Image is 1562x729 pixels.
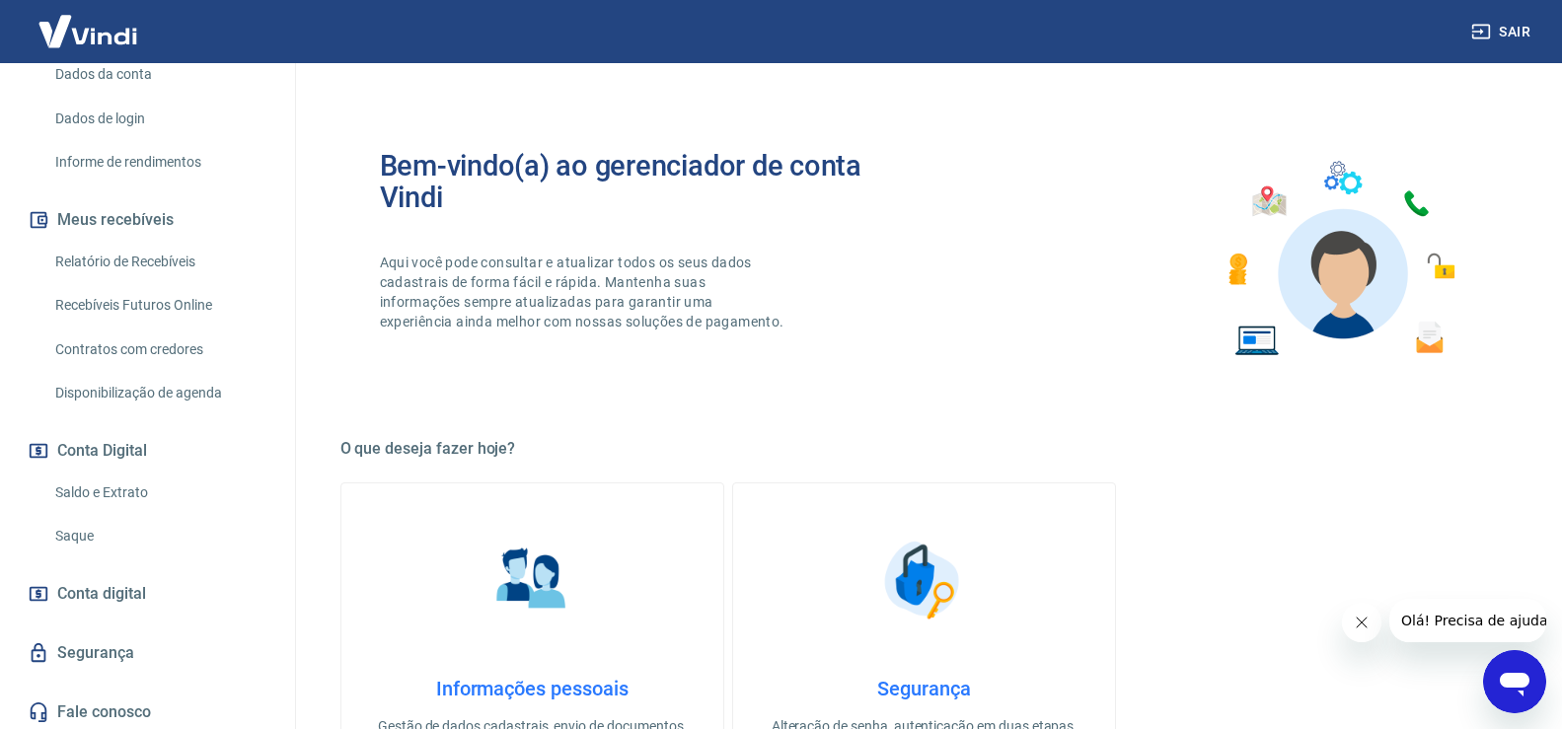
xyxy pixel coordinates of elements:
img: Segurança [874,531,973,629]
a: Saldo e Extrato [47,473,271,513]
a: Relatório de Recebíveis [47,242,271,282]
button: Conta Digital [24,429,271,473]
img: Informações pessoais [483,531,581,629]
a: Disponibilização de agenda [47,373,271,413]
img: Vindi [24,1,152,61]
a: Recebíveis Futuros Online [47,285,271,326]
a: Saque [47,516,271,556]
h2: Bem-vindo(a) ao gerenciador de conta Vindi [380,150,925,213]
a: Dados de login [47,99,271,139]
a: Segurança [24,631,271,675]
iframe: Mensagem da empresa [1389,599,1546,642]
span: Conta digital [57,580,146,608]
p: Aqui você pode consultar e atualizar todos os seus dados cadastrais de forma fácil e rápida. Mant... [380,253,788,331]
a: Conta digital [24,572,271,616]
a: Contratos com credores [47,329,271,370]
button: Sair [1467,14,1538,50]
iframe: Fechar mensagem [1342,603,1381,642]
h4: Informações pessoais [373,677,692,700]
iframe: Botão para abrir a janela de mensagens [1483,650,1546,713]
span: Olá! Precisa de ajuda? [12,14,166,30]
a: Informe de rendimentos [47,142,271,182]
button: Meus recebíveis [24,198,271,242]
a: Dados da conta [47,54,271,95]
h4: Segurança [765,677,1083,700]
h5: O que deseja fazer hoje? [340,439,1509,459]
img: Imagem de um avatar masculino com diversos icones exemplificando as funcionalidades do gerenciado... [1211,150,1469,368]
